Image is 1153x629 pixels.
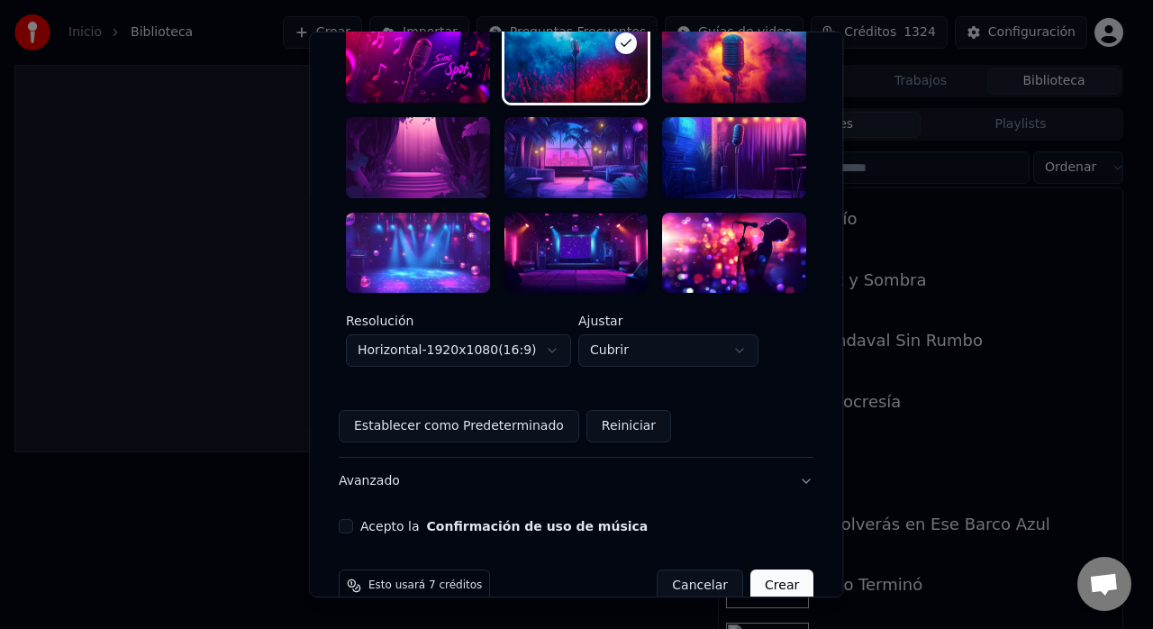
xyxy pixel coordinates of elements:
button: Establecer como Predeterminado [339,410,579,442]
button: Avanzado [339,458,813,505]
button: Crear [750,570,813,602]
label: Ajustar [578,314,758,327]
button: Cancelar [658,570,744,602]
label: Acepto la [360,520,648,533]
button: Reiniciar [586,410,671,442]
span: Esto usará 7 créditos [368,579,482,593]
label: Resolución [346,314,571,327]
button: Acepto la [427,520,649,533]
